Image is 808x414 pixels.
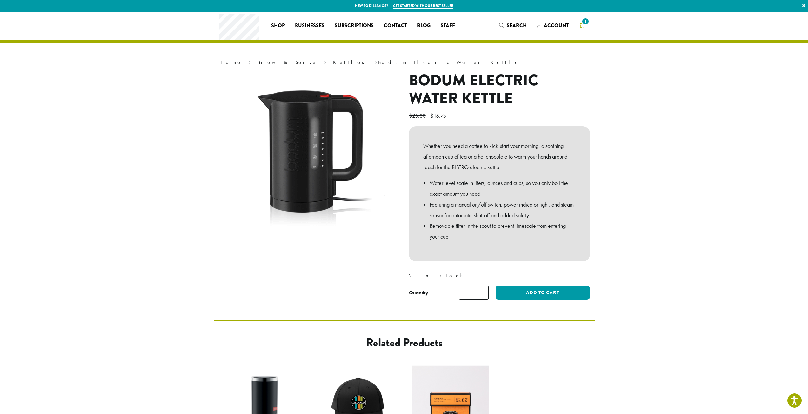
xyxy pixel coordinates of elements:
[218,59,590,66] nav: Breadcrumb
[423,141,576,173] p: Whether you need a coffee to kick-start your morning, a soothing afternoon cup of tea or a hot ch...
[265,336,544,350] h2: Related products
[430,112,433,119] span: $
[333,59,368,66] a: Kettles
[430,220,576,242] li: Removable filter in the spout to prevent limescale from entering your cup.
[430,199,576,221] li: Featuring a manual on/off switch, power indicator light, and steam sensor for automatic shut-off ...
[409,112,427,119] bdi: 25.00
[544,22,569,29] span: Account
[324,56,326,66] span: ›
[409,112,412,119] span: $
[459,286,489,300] input: Product quantity
[375,56,377,66] span: ›
[496,286,590,300] button: Add to cart
[581,17,590,26] span: 1
[430,178,576,199] li: Water level scale in liters, ounces and cups, so you only boil the exact amount you need.
[384,22,407,30] span: Contact
[335,22,374,30] span: Subscriptions
[295,22,324,30] span: Businesses
[271,22,285,30] span: Shop
[430,112,448,119] bdi: 18.75
[266,21,290,31] a: Shop
[393,3,453,9] a: Get started with our best seller
[257,59,317,66] a: Brew & Serve
[409,271,590,280] p: 2 in stock
[409,289,428,297] div: Quantity
[494,20,532,31] a: Search
[409,71,590,108] h1: Bodum Electric Water Kettle
[417,22,431,30] span: Blog
[218,59,242,66] a: Home
[441,22,455,30] span: Staff
[507,22,527,29] span: Search
[436,21,460,31] a: Staff
[249,56,251,66] span: ›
